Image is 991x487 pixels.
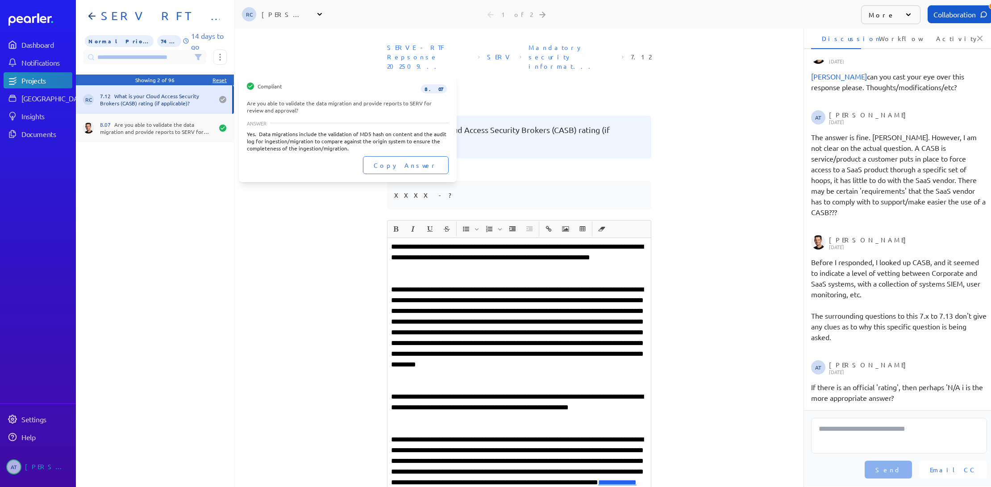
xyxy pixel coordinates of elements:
span: Clear Formatting [594,221,610,237]
div: Notifications [21,58,71,67]
button: Clear Formatting [594,221,609,237]
button: Insert Image [558,221,573,237]
div: [PERSON_NAME] [262,10,306,19]
button: Send [865,461,912,479]
span: Insert link [541,221,557,237]
span: Copy Answer [374,161,438,170]
a: Dashboard [4,37,72,53]
a: Documents [4,126,72,142]
span: Robert Craig [242,7,256,21]
div: Are you able to validate the data migration and provide reports to SERV for review and approval? [100,121,213,135]
div: Before I responded, I looked up CASB, and it seemed to indicate a level of vetting between Corpor... [811,257,987,342]
span: Send [875,465,901,474]
span: Reference Number: 7.12 [627,49,655,65]
span: 74% of Questions Completed [157,35,181,47]
span: Anthony Turco [811,360,825,375]
button: Copy Answer [363,156,449,174]
span: Strike through [439,221,455,237]
div: Insights [21,112,71,121]
span: Insert table [575,221,591,237]
div: If there is an official 'rating', then perhaps 'N/A i is the more appropriate answer? [811,382,987,403]
a: AT[PERSON_NAME] [4,456,72,478]
div: Documents [21,129,71,138]
div: Help [21,433,71,441]
p: [DATE] [829,369,984,375]
img: James Layton [83,123,94,133]
a: [GEOGRAPHIC_DATA] [4,90,72,106]
a: Projects [4,72,72,88]
p: [DATE] [829,244,984,250]
a: Dashboard [8,13,72,26]
div: The answer is fine. [PERSON_NAME]. However, I am not clear on the actual question. A CASB is serv... [811,132,987,217]
span: Anthony Turco [811,110,825,125]
span: 8.07 [100,121,114,128]
div: [PERSON_NAME] [25,459,70,475]
button: Insert table [575,221,590,237]
a: Settings [4,411,72,427]
pre: XXXX - ? [394,188,455,202]
pre: What is your Cloud Access Security Brokers (CASB) rating (if applicable)? [394,123,644,151]
button: Insert Unordered List [458,221,474,237]
span: Insert Unordered List [458,221,480,237]
span: Document: SERVE - RTF Repsonse 202509.xlsx [383,39,475,75]
span: Insert Ordered List [481,221,504,237]
div: Reset [212,76,227,83]
span: Section: Mandatory security information required [525,39,618,75]
button: Increase Indent [505,221,520,237]
span: 7.12 [100,92,114,100]
button: Strike through [439,221,454,237]
li: Workflow [868,28,918,49]
div: Settings [21,415,71,424]
li: Discussion [811,28,861,49]
p: [DATE] [829,58,984,64]
button: Insert link [541,221,556,237]
p: 14 days to go [191,30,227,52]
a: Insights [4,108,72,124]
div: [PERSON_NAME] [829,360,984,375]
div: Are you able to validate the data migration and provide reports to SERV for review and approval? [247,100,449,114]
div: Projects [21,76,71,85]
div: [GEOGRAPHIC_DATA] [21,94,88,103]
div: Dashboard [21,40,71,49]
div: [PERSON_NAME] [829,110,984,125]
button: Underline [422,221,437,237]
div: 1 of 2 [501,10,533,18]
img: James Layton [811,235,825,250]
span: Insert Image [558,221,574,237]
span: Anthony Turco [6,459,21,475]
span: Robert Craig [83,94,94,105]
button: Bold [388,221,404,237]
p: [DATE] [829,119,984,125]
span: 8.07 [421,84,447,93]
p: Information [387,169,651,177]
p: More [869,10,895,19]
button: Italic [405,221,421,237]
div: [PERSON_NAME] [829,235,984,250]
div: Showing 2 of 96 [135,76,175,83]
span: Sheet: SERV [483,49,516,65]
span: Priority [85,35,154,47]
p: Question [387,104,651,112]
a: Notifications [4,54,72,71]
span: ANSWER [247,121,266,126]
h1: SERV RFT Response [97,9,220,23]
span: Compliant [258,83,282,94]
button: Email CC [919,461,987,479]
a: Help [4,429,72,445]
button: Insert Ordered List [482,221,497,237]
span: Anthony Turco [811,72,867,81]
div: What is your Cloud Access Security Brokers (CASB) rating (if applicable)? [100,92,213,107]
div: can you cast your eye over this response please. Thoughts/modifications/etc? [811,71,987,92]
li: Activity [925,28,975,49]
span: Increase Indent [504,221,520,237]
span: Decrease Indent [521,221,537,237]
div: Yes. Data migrations include the validation of MD5 hash on content and the audit log for ingestio... [247,130,449,152]
span: Email CC [930,465,976,474]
